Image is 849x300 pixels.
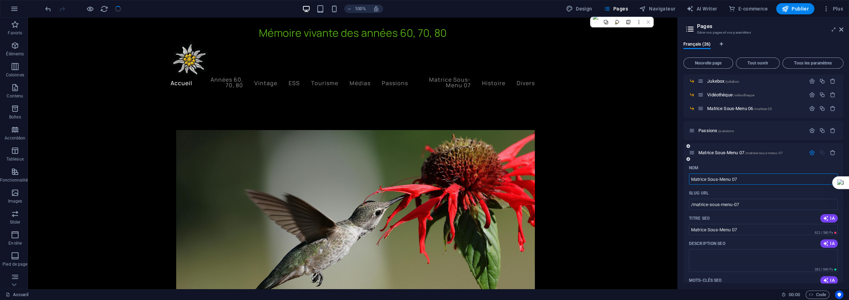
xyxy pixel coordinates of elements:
p: Mots-clés SEO [689,278,722,283]
p: Pied de page [2,261,27,267]
div: Dupliquer [819,92,825,98]
span: Cliquez pour ouvrir la page. [707,92,754,97]
p: Accordéon [5,135,25,141]
p: Boîtes [9,114,21,120]
textarea: Le texte dans les résultats de recherche et dans les réseaux sociaux. [689,249,838,272]
span: Pages [603,5,628,12]
button: Code [806,291,829,299]
span: : [794,292,795,297]
span: /matrice-sous-menu-07 [745,151,783,155]
i: Annuler : Modifier les pages (Ctrl+Z) [44,5,52,13]
span: Tout ouvrir [739,61,776,65]
button: Design [563,3,595,14]
p: Tableaux [6,156,24,162]
button: AI Writer [684,3,720,14]
div: Paramètres [809,92,815,98]
span: Publier [782,5,809,12]
div: Paramètres [809,78,815,84]
span: /jukebox [725,80,739,83]
p: Slider [10,219,21,225]
button: Tous les paramètres [782,57,843,69]
p: Favoris [8,30,22,36]
button: Plus [820,3,846,14]
span: Code [809,291,826,299]
div: Paramètres [809,128,815,134]
button: 100% [344,5,369,13]
span: IA [823,241,835,246]
div: Matrice Sous-Menu 07/matrice-sous-menu-07 [696,150,806,155]
span: AI Writer [686,5,717,12]
div: Supprimer [830,92,836,98]
span: 282 / 990 Px [815,268,833,271]
span: Design [566,5,592,12]
div: Matrice Sous-Menu 06/matrice-25 [705,106,806,111]
div: Vidéothèque/videotheque [705,93,806,97]
p: Colonnes [6,72,24,78]
button: Nouvelle page [683,57,733,69]
span: Longueur en pixel calculée dans les résultats de la recherche [813,267,838,272]
div: Dupliquer [819,105,825,111]
div: Paramètres [809,150,815,156]
span: /matrice-25 [754,107,772,111]
button: IA [820,214,838,223]
span: Cliquez pour ouvrir la page. [707,79,739,84]
button: Pages [601,3,631,14]
span: Longueur en pixel calculée dans les résultats de la recherche [813,230,838,235]
input: Dernière partie de l'URL pour cette page [689,199,838,210]
button: Publier [776,3,814,14]
h3: Gérer vos pages et vos paramètres [697,29,829,36]
p: En-tête [8,240,22,246]
span: 00 00 [789,291,800,299]
button: E-commerce [725,3,770,14]
label: Dernière partie de l'URL pour cette page [689,190,709,196]
button: reload [100,5,108,13]
span: 622 / 580 Px [815,231,833,234]
div: Dupliquer [819,128,825,134]
h2: Pages [697,23,843,29]
h6: 100% [355,5,366,13]
p: SLUG URL [689,190,709,196]
span: Nouvelle page [686,61,730,65]
i: Lors du redimensionnement, ajuster automatiquement le niveau de zoom en fonction de l'appareil sé... [373,6,379,12]
div: Supprimer [830,105,836,111]
p: Éléments [6,51,24,57]
a: Cliquez pour annuler la sélection. Double-cliquez pour ouvrir Pages. [6,291,28,299]
p: Titre SEO [689,216,710,221]
label: Le titre de la page dans les résultats de recherche et dans les onglets du navigateur. [689,216,710,221]
button: Usercentrics [835,291,843,299]
span: Cliquez pour ouvrir la page. [698,150,783,155]
p: Images [8,198,22,204]
div: Passions/passions [696,128,806,133]
p: Nom [689,165,698,171]
span: Cliquez pour ouvrir la page. [698,128,734,133]
span: Tous les paramètres [786,61,840,65]
button: IA [820,239,838,248]
span: IA [823,216,835,221]
label: Le texte dans les résultats de recherche et dans les réseaux sociaux. [689,241,725,246]
div: Design (Ctrl+Alt+Y) [563,3,595,14]
div: Supprimer [830,78,836,84]
h6: Durée de la session [781,291,800,299]
div: Dupliquer [819,78,825,84]
span: Navigateur [639,5,675,12]
div: Supprimer [830,128,836,134]
span: Plus [823,5,843,12]
button: Tout ouvrir [736,57,780,69]
button: undo [44,5,52,13]
span: /passions [718,129,734,133]
span: IA [823,278,835,283]
input: Le titre de la page dans les résultats de recherche et dans les onglets du navigateur. [689,224,838,235]
p: Description SEO [689,241,725,246]
button: IA [820,276,838,285]
span: Cliquez pour ouvrir la page. [707,106,772,111]
span: Français (26) [683,40,711,50]
button: Navigateur [636,3,678,14]
span: /videotheque [733,93,755,97]
div: Supprimer [830,150,836,156]
p: Contenu [7,93,23,99]
div: Onglets langues [683,41,843,55]
div: Paramètres [809,105,815,111]
span: E-commerce [728,5,767,12]
div: Jukebox/jukebox [705,79,806,83]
